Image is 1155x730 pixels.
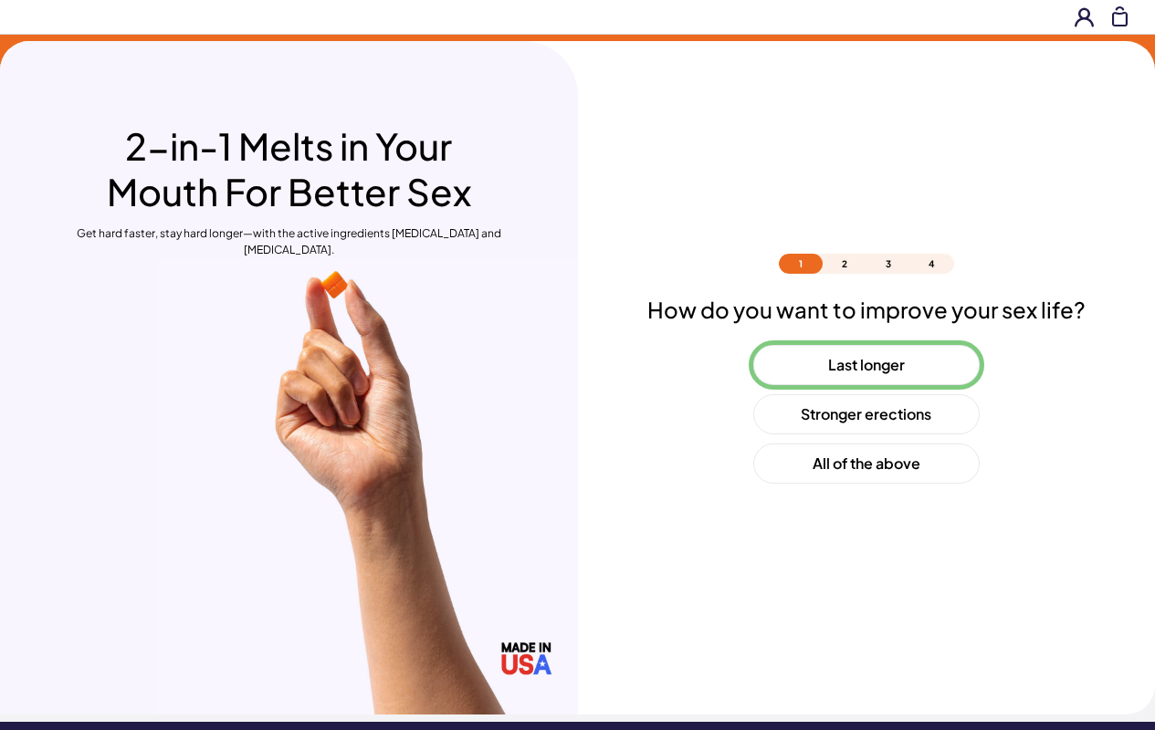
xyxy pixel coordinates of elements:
button: Last longer [753,345,980,385]
h2: How do you want to improve your sex life? [647,296,1086,323]
li: 1 [779,254,823,274]
img: https://d2vg8gw4qal5ip.cloudfront.net/uploads/2025/02/quiz-img.jpg [158,258,578,714]
p: Get hard faster, stay hard longer—with the active ingredients [MEDICAL_DATA] and [MEDICAL_DATA]. [75,225,502,258]
button: Stronger erections [753,394,980,434]
li: 3 [866,254,910,274]
li: 2 [823,254,866,274]
button: All of the above [753,443,980,484]
h1: 2-in-1 Melts in Your Mouth For Better Sex [75,123,502,215]
li: 4 [910,254,954,274]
